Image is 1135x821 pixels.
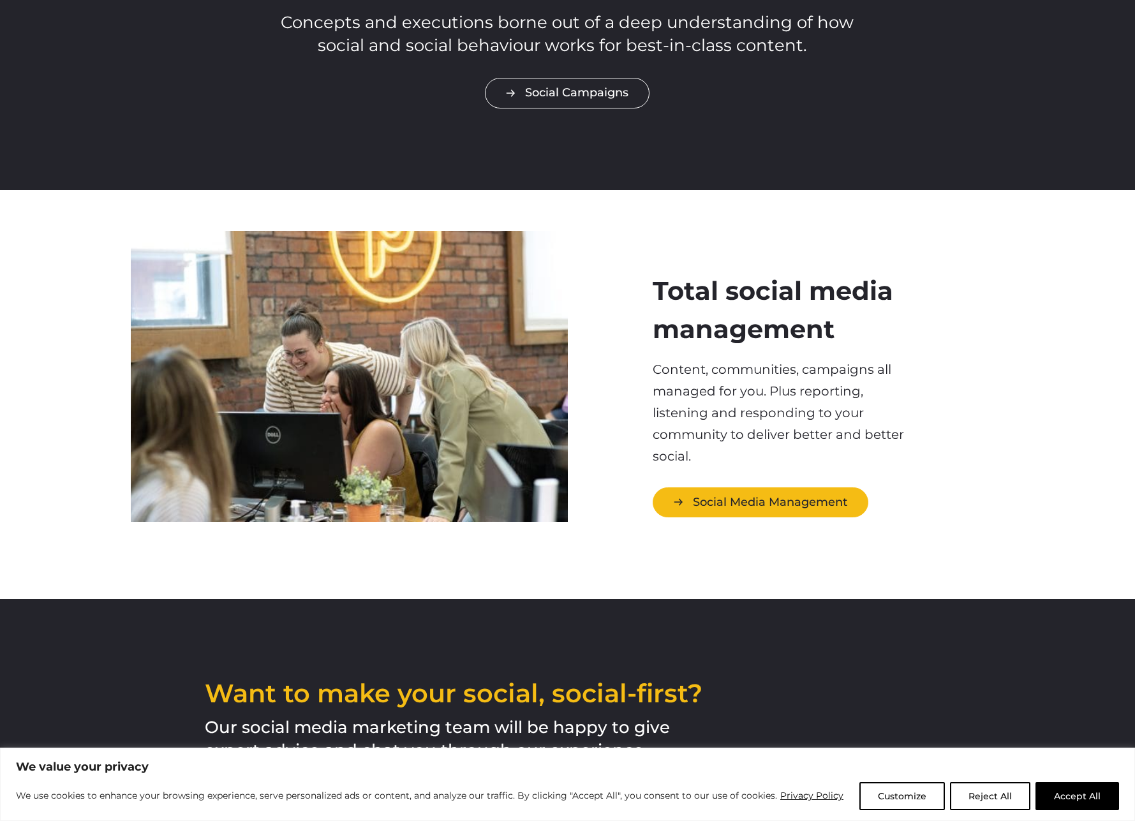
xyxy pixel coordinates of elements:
[16,759,1119,774] p: We value your privacy
[485,78,649,108] a: Social Campaigns
[1035,782,1119,810] button: Accept All
[653,272,919,348] h2: Total social media management
[131,231,568,522] img: Social Team
[803,35,807,55] span: .
[653,362,904,464] span: Content, communities, campaigns all managed for you. Plus reporting, listening and responding to ...
[653,487,868,517] a: Social Media Management
[16,788,844,803] p: We use cookies to enhance your browsing experience, serve personalized ads or content, and analyz...
[205,717,670,760] span: Our social media marketing team will be happy to give expert advice and chat you through our expe...
[859,782,945,810] button: Customize
[205,681,707,706] h2: Want to make your social, social-first?
[780,788,844,803] a: Privacy Policy
[281,12,854,55] span: Concepts and executions borne out of a deep understanding of how social and social behaviour work...
[950,782,1030,810] button: Reject All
